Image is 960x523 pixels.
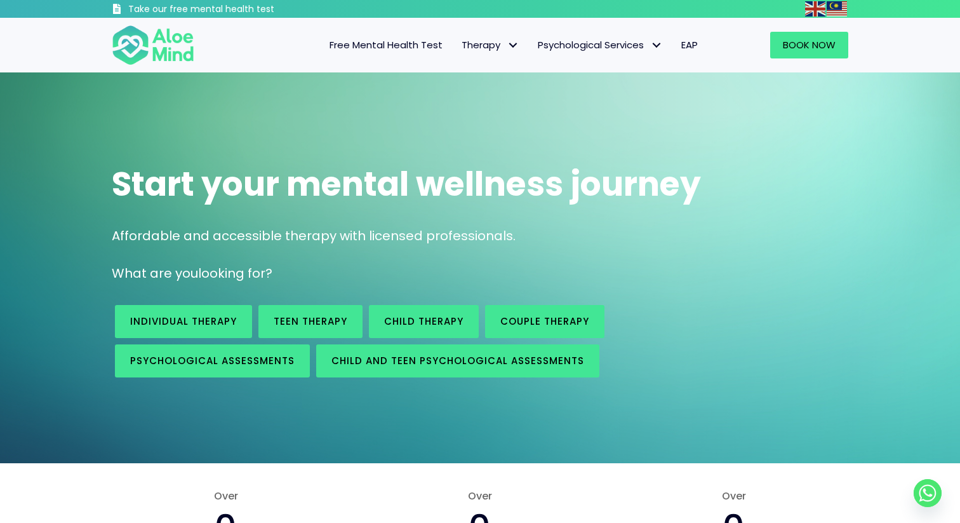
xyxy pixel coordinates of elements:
a: English [805,1,827,16]
span: Over [366,489,594,503]
a: Free Mental Health Test [320,32,452,58]
a: Couple therapy [485,305,604,338]
img: ms [827,1,847,17]
span: EAP [681,38,698,51]
span: Psychological Services: submenu [647,36,665,55]
span: Couple therapy [500,315,589,328]
span: Free Mental Health Test [330,38,443,51]
h3: Take our free mental health test [128,3,342,16]
span: Over [112,489,340,503]
span: Over [620,489,848,503]
span: Therapy [462,38,519,51]
span: Start your mental wellness journey [112,161,701,207]
span: Psychological Services [538,38,662,51]
a: Child Therapy [369,305,479,338]
img: Aloe mind Logo [112,24,194,66]
img: en [805,1,825,17]
a: Teen Therapy [258,305,363,338]
a: Individual therapy [115,305,252,338]
a: EAP [672,32,707,58]
a: TherapyTherapy: submenu [452,32,528,58]
span: Child Therapy [384,315,463,328]
a: Whatsapp [914,479,942,507]
a: Psychological ServicesPsychological Services: submenu [528,32,672,58]
span: looking for? [198,264,272,282]
nav: Menu [211,32,707,58]
a: Book Now [770,32,848,58]
span: Child and Teen Psychological assessments [331,354,584,367]
a: Take our free mental health test [112,3,342,18]
span: Therapy: submenu [503,36,522,55]
a: Child and Teen Psychological assessments [316,344,599,377]
span: Individual therapy [130,315,237,328]
p: Affordable and accessible therapy with licensed professionals. [112,227,848,245]
a: Psychological assessments [115,344,310,377]
span: Book Now [783,38,836,51]
span: What are you [112,264,198,282]
span: Teen Therapy [274,315,347,328]
a: Malay [827,1,848,16]
span: Psychological assessments [130,354,295,367]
